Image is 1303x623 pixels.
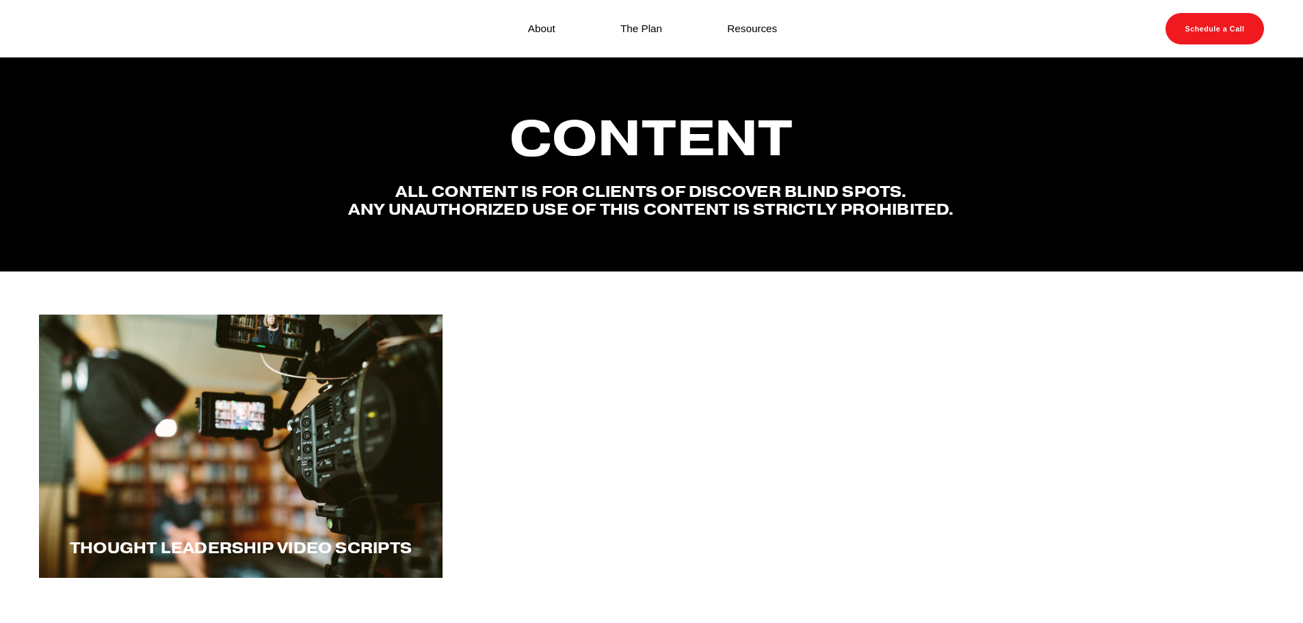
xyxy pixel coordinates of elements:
[528,19,555,38] a: About
[70,538,412,557] span: Thought LEadership Video Scripts
[727,19,777,38] a: Resources
[620,19,662,38] a: The Plan
[1166,13,1264,44] a: Schedule a Call
[1003,538,1122,557] span: Voice Overs
[569,538,733,557] span: One word blogs
[347,183,956,218] h4: All content is for Clients of Discover Blind spots. Any unauthorized use of this content is stric...
[39,13,127,44] img: Discover Blind Spots
[347,111,956,165] h2: Content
